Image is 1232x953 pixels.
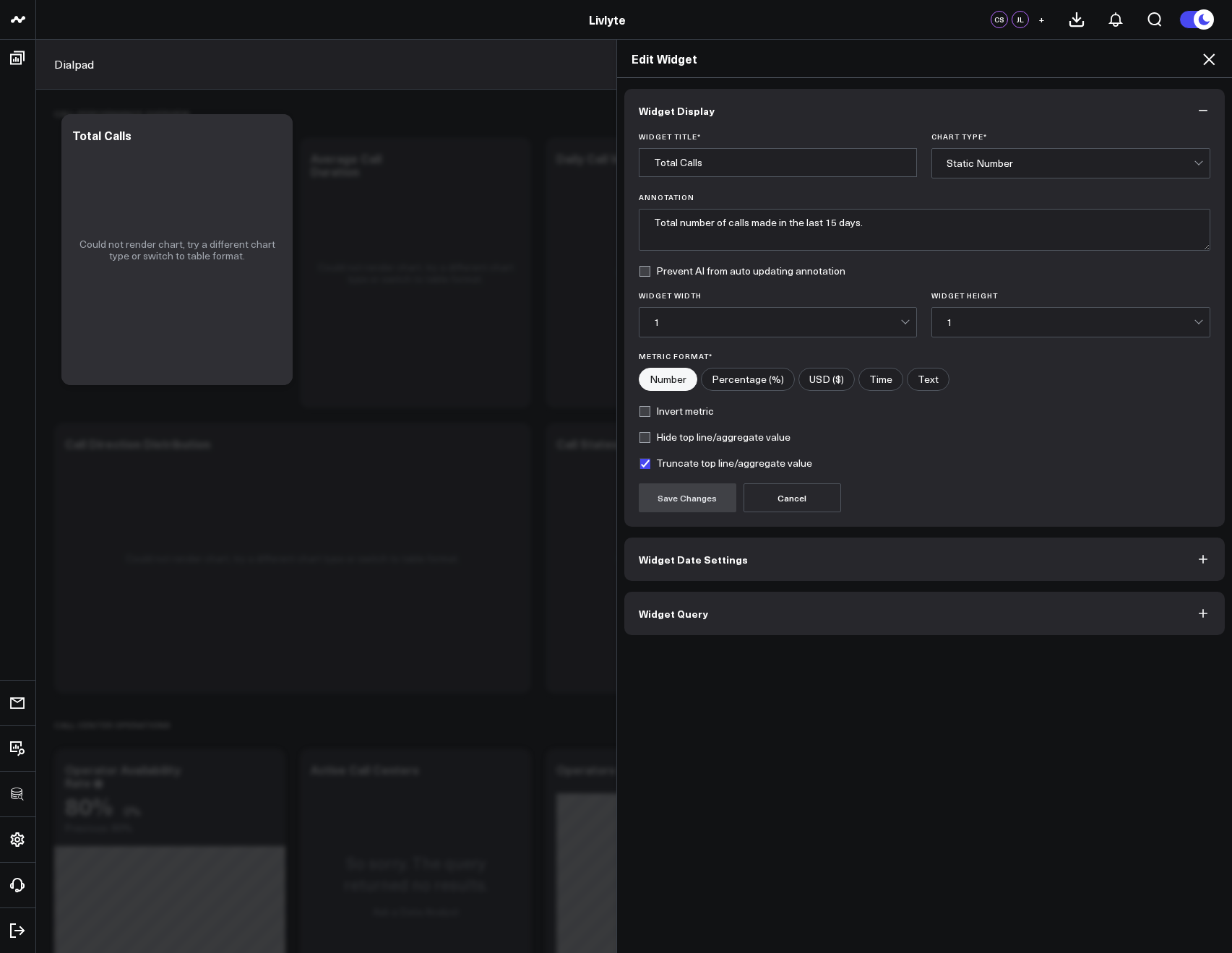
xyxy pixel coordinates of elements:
[1012,11,1029,28] div: JL
[654,316,901,328] div: 1
[639,265,845,277] label: Prevent AI from auto updating annotation
[991,11,1008,28] div: CS
[624,89,1225,132] button: Widget Display
[589,12,626,27] a: Livlyte
[624,538,1225,581] button: Widget Date Settings
[639,105,715,116] span: Widget Display
[639,148,918,177] input: Enter your widget title
[858,368,903,391] label: Time
[931,132,1210,141] label: Chart Type *
[632,51,1218,66] h2: Edit Widget
[1038,14,1045,25] span: +
[639,291,918,300] label: Widget Width
[744,483,841,512] button: Cancel
[1033,11,1050,28] button: +
[639,368,697,391] label: Number
[701,368,795,391] label: Percentage (%)
[798,368,855,391] label: USD ($)
[639,608,708,619] span: Widget Query
[947,316,1194,328] div: 1
[639,483,736,512] button: Save Changes
[639,431,791,443] label: Hide top line/aggregate value
[624,592,1225,635] button: Widget Query
[639,193,1211,202] label: Annotation
[639,132,918,141] label: Widget Title *
[931,291,1210,300] label: Widget Height
[907,368,949,391] label: Text
[639,209,1211,251] textarea: Total number of calls made in the last 15 days.
[639,553,748,565] span: Widget Date Settings
[639,457,812,469] label: Truncate top line/aggregate value
[947,158,1194,169] div: Static Number
[639,352,1211,361] label: Metric Format*
[639,405,714,417] label: Invert metric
